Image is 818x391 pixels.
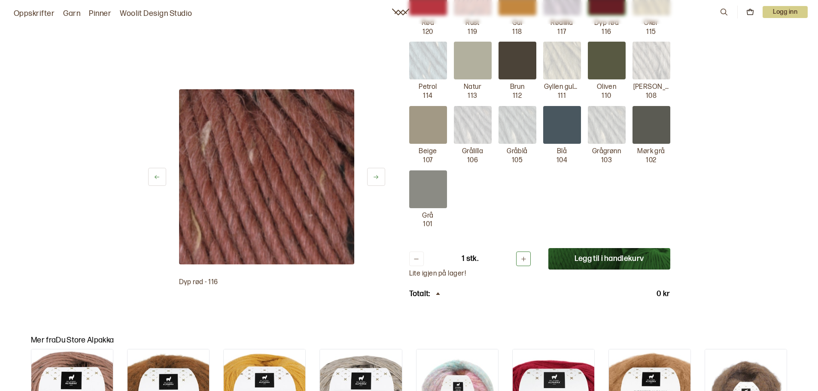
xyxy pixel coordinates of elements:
p: Grå [422,212,433,221]
img: Gyllen gulgrønn [543,42,581,79]
p: Brun [510,83,525,92]
p: 102 [646,156,656,165]
button: User dropdown [763,6,808,18]
p: Gyllen gulgrønn [544,83,580,92]
img: Grålilla [454,106,492,144]
p: 106 [467,156,478,165]
p: 115 [646,28,656,37]
p: 116 [602,28,611,37]
p: Blå [557,147,567,156]
p: Dyp rød - 116 [179,278,354,287]
img: Grågrønn [588,106,626,144]
p: 107 [423,156,432,165]
p: Petrol [419,83,437,92]
p: 111 [558,92,566,101]
p: [PERSON_NAME] [633,83,669,92]
p: Grågrønn [592,147,621,156]
p: 105 [512,156,523,165]
p: 103 [601,156,612,165]
p: 117 [557,28,566,37]
p: 0 kr [657,289,670,299]
p: Mer fra Du Store Alpakka [31,335,787,346]
p: 114 [423,92,432,101]
p: 112 [513,92,522,101]
p: 101 [423,220,432,229]
p: 110 [602,92,611,101]
p: Logg inn [763,6,808,18]
p: Grålilla [462,147,484,156]
p: 119 [468,28,477,37]
a: Woolit [392,9,409,15]
p: 108 [646,92,657,101]
div: Totalt: [409,289,442,299]
button: Legg til i handlekurv [548,248,670,270]
p: Totalt: [409,289,430,299]
p: Gråblå [507,147,528,156]
p: 104 [556,156,567,165]
p: 120 [423,28,433,37]
p: Natur [464,83,481,92]
p: Lite igjen på lager! [409,270,670,279]
p: Beige [419,147,437,156]
a: Garn [63,8,80,20]
a: Woolit Design Studio [120,8,192,20]
p: Mørk grå [637,147,665,156]
img: Petrol [409,42,447,79]
img: Gråblå [499,106,536,144]
a: Oppskrifter [14,8,55,20]
img: Bilde av garn [179,89,354,264]
p: Oliven [597,83,617,92]
p: 1 stk. [462,254,478,264]
p: 118 [512,28,522,37]
img: Lys brun [633,42,670,79]
a: Pinner [89,8,111,20]
p: 113 [468,92,477,101]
